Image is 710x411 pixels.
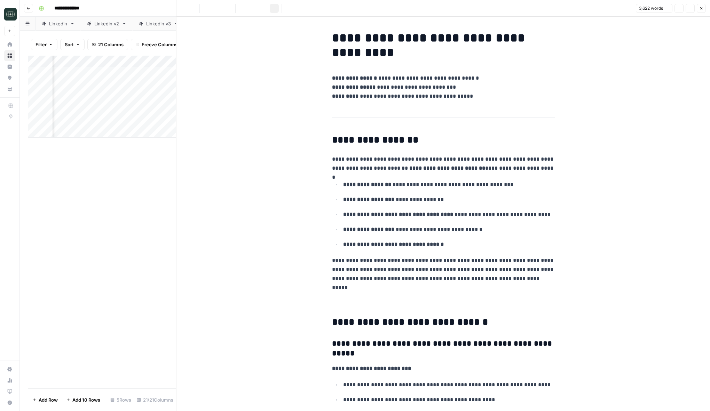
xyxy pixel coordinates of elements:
[4,6,15,23] button: Workspace: Catalyst
[98,41,124,48] span: 21 Columns
[35,17,81,31] a: Linkedin
[94,20,119,27] div: Linkedin v2
[4,8,17,21] img: Catalyst Logo
[62,394,104,405] button: Add 10 Rows
[4,386,15,397] a: Learning Hub
[636,4,672,13] button: 3,622 words
[72,396,100,403] span: Add 10 Rows
[639,5,663,11] span: 3,622 words
[4,375,15,386] a: Usage
[4,72,15,83] a: Opportunities
[81,17,133,31] a: Linkedin v2
[65,41,74,48] span: Sort
[28,394,62,405] button: Add Row
[133,17,184,31] a: Linkedin v3
[4,83,15,95] a: Your Data
[108,394,134,405] div: 5 Rows
[4,39,15,50] a: Home
[4,364,15,375] a: Settings
[146,20,171,27] div: Linkedin v3
[60,39,85,50] button: Sort
[142,41,177,48] span: Freeze Columns
[39,396,58,403] span: Add Row
[4,397,15,408] button: Help + Support
[131,39,182,50] button: Freeze Columns
[87,39,128,50] button: 21 Columns
[4,61,15,72] a: Insights
[31,39,57,50] button: Filter
[134,394,176,405] div: 21/21 Columns
[4,50,15,61] a: Browse
[35,41,47,48] span: Filter
[49,20,67,27] div: Linkedin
